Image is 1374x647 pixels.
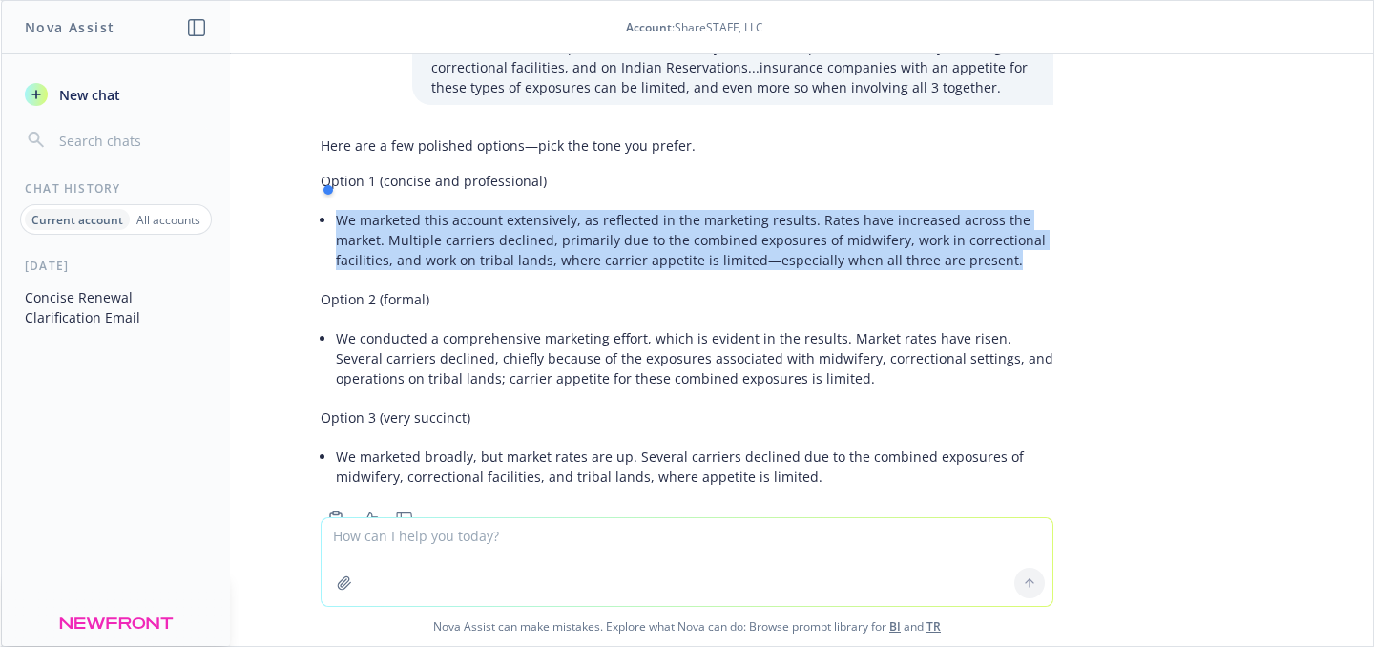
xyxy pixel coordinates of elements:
[889,618,901,635] a: BI
[336,443,1053,490] li: We marketed broadly, but market rates are up. Several carriers declined due to the combined expos...
[321,171,1053,191] p: Option 1 (concise and professional)
[17,282,215,333] button: Concise Renewal Clarification Email
[2,180,230,197] div: Chat History
[321,136,1053,156] p: Here are a few polished options—pick the tone you prefer.
[9,607,1365,646] span: Nova Assist can make mistakes. Explore what Nova can do: Browse prompt library for and
[55,85,120,105] span: New chat
[336,324,1053,392] li: We conducted a comprehensive marketing effort, which is evident in the results. Market rates have...
[321,407,1053,428] p: Option 3 (very succinct)
[926,618,941,635] a: TR
[31,212,123,228] p: Current account
[321,289,1053,309] p: Option 2 (formal)
[389,506,420,532] button: Thumbs down
[2,258,230,274] div: [DATE]
[327,511,344,528] svg: Copy to clipboard
[136,212,200,228] p: All accounts
[55,127,207,154] input: Search chats
[17,77,215,112] button: New chat
[25,17,114,37] h1: Nova Assist
[336,206,1053,274] li: We marketed this account extensively, as reflected in the marketing results. Rates have increased...
[626,19,763,35] div: : ShareSTAFF, LLC
[626,19,672,35] span: Account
